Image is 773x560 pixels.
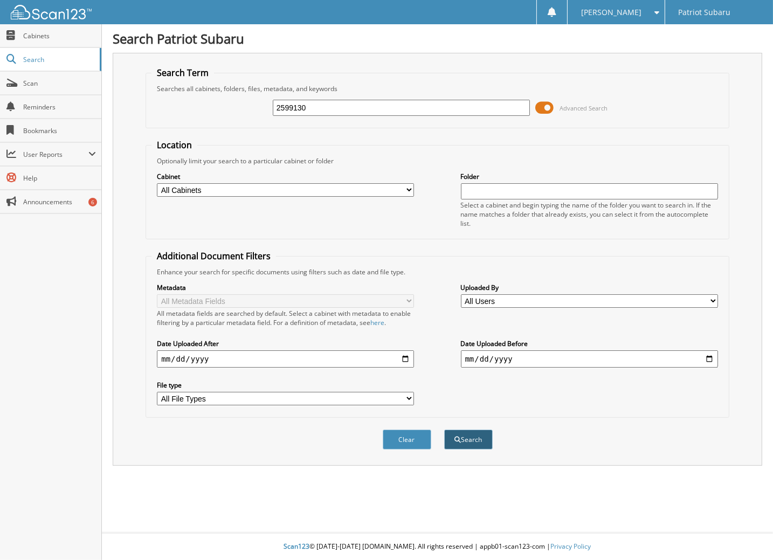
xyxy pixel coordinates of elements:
span: Bookmarks [23,126,96,135]
a: here [370,318,384,327]
button: Search [444,430,493,450]
label: Date Uploaded Before [461,339,718,348]
input: end [461,350,718,368]
a: Privacy Policy [551,542,591,551]
label: File type [157,381,414,390]
div: 6 [88,198,97,206]
label: Cabinet [157,172,414,181]
span: Announcements [23,197,96,206]
div: Enhance your search for specific documents using filters such as date and file type. [151,267,723,276]
div: © [DATE]-[DATE] [DOMAIN_NAME]. All rights reserved | appb01-scan123-com | [102,534,773,560]
div: Select a cabinet and begin typing the name of the folder you want to search in. If the name match... [461,201,718,228]
span: [PERSON_NAME] [581,9,641,16]
input: start [157,350,414,368]
span: Advanced Search [560,104,608,112]
div: All metadata fields are searched by default. Select a cabinet with metadata to enable filtering b... [157,309,414,327]
label: Date Uploaded After [157,339,414,348]
legend: Search Term [151,67,214,79]
button: Clear [383,430,431,450]
div: Searches all cabinets, folders, files, metadata, and keywords [151,84,723,93]
img: scan123-logo-white.svg [11,5,92,19]
span: Patriot Subaru [678,9,730,16]
label: Metadata [157,283,414,292]
span: Search [23,55,94,64]
legend: Additional Document Filters [151,250,276,262]
span: Help [23,174,96,183]
div: Optionally limit your search to a particular cabinet or folder [151,156,723,165]
span: Reminders [23,102,96,112]
span: Scan123 [284,542,310,551]
label: Uploaded By [461,283,718,292]
span: User Reports [23,150,88,159]
span: Scan [23,79,96,88]
span: Cabinets [23,31,96,40]
legend: Location [151,139,197,151]
label: Folder [461,172,718,181]
h1: Search Patriot Subaru [113,30,762,47]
